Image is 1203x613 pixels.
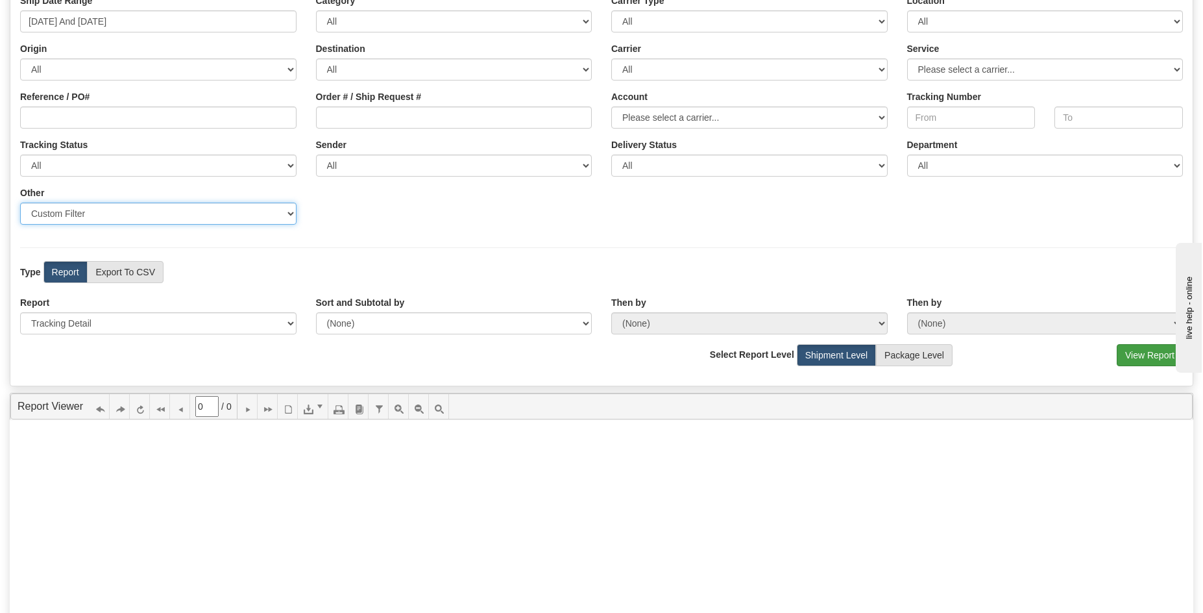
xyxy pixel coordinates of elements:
label: Then by [611,296,646,309]
label: Then by [907,296,942,309]
label: Order # / Ship Request # [316,90,422,103]
label: Reference / PO# [20,90,90,103]
label: Account [611,90,648,103]
label: Carrier [611,42,641,55]
span: 0 [226,400,232,413]
label: Please ensure data set in report has been RECENTLY tracked from your Shipment History [611,138,677,151]
label: Other [20,186,44,199]
a: Report Viewer [18,401,83,412]
label: Tracking Status [20,138,88,151]
label: Service [907,42,940,55]
label: Select Report Level [710,348,794,361]
label: Department [907,138,958,151]
iframe: chat widget [1173,240,1202,373]
button: View Report [1117,344,1183,366]
input: To [1054,106,1183,129]
select: Please ensure data set in report has been RECENTLY tracked from your Shipment History [611,155,888,177]
label: Report [43,261,88,283]
label: Tracking Number [907,90,981,103]
label: Report [20,296,49,309]
label: Sort and Subtotal by [316,296,405,309]
label: Export To CSV [87,261,164,283]
span: / [221,400,224,413]
input: From [907,106,1036,129]
label: Origin [20,42,47,55]
label: Destination [316,42,365,55]
label: Shipment Level [797,344,877,366]
label: Type [20,266,41,279]
label: Package Level [876,344,953,366]
div: live help - online [10,11,120,21]
label: Sender [316,138,346,151]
